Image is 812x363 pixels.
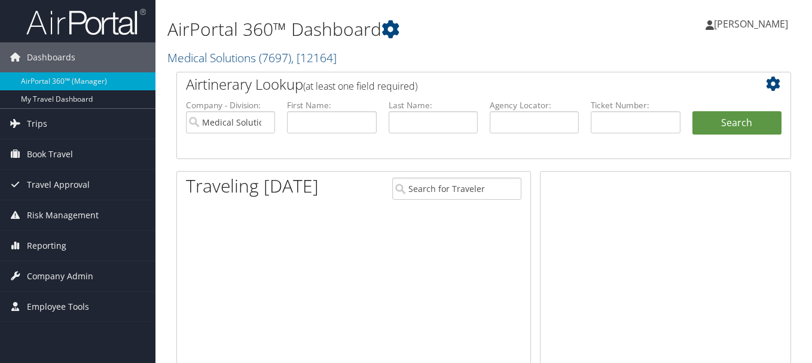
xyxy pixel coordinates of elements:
[389,99,478,111] label: Last Name:
[27,170,90,200] span: Travel Approval
[186,99,275,111] label: Company - Division:
[291,50,337,66] span: , [ 12164 ]
[27,42,75,72] span: Dashboards
[26,8,146,36] img: airportal-logo.png
[167,50,337,66] a: Medical Solutions
[27,292,89,322] span: Employee Tools
[27,139,73,169] span: Book Travel
[186,74,731,94] h2: Airtinerary Lookup
[27,200,99,230] span: Risk Management
[692,111,782,135] button: Search
[27,109,47,139] span: Trips
[392,178,521,200] input: Search for Traveler
[706,6,800,42] a: [PERSON_NAME]
[167,17,589,42] h1: AirPortal 360™ Dashboard
[259,50,291,66] span: ( 7697 )
[186,173,319,199] h1: Traveling [DATE]
[303,80,417,93] span: (at least one field required)
[287,99,376,111] label: First Name:
[490,99,579,111] label: Agency Locator:
[27,261,93,291] span: Company Admin
[714,17,788,30] span: [PERSON_NAME]
[27,231,66,261] span: Reporting
[591,99,680,111] label: Ticket Number:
